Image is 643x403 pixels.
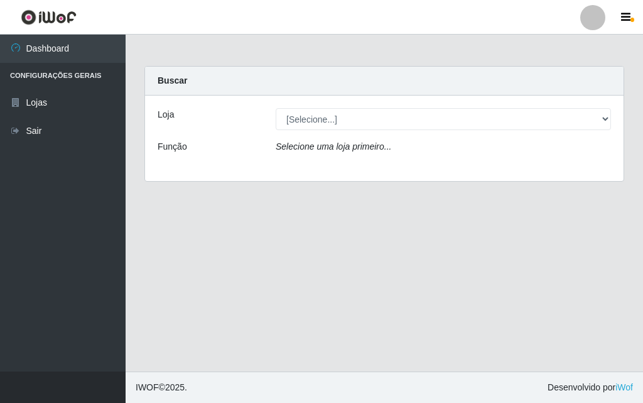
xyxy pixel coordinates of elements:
img: CoreUI Logo [21,9,77,25]
span: IWOF [136,382,159,392]
label: Loja [158,108,174,121]
span: © 2025 . [136,381,187,394]
a: iWof [615,382,633,392]
span: Desenvolvido por [548,381,633,394]
label: Função [158,140,187,153]
strong: Buscar [158,75,187,86]
i: Selecione uma loja primeiro... [276,141,391,152]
